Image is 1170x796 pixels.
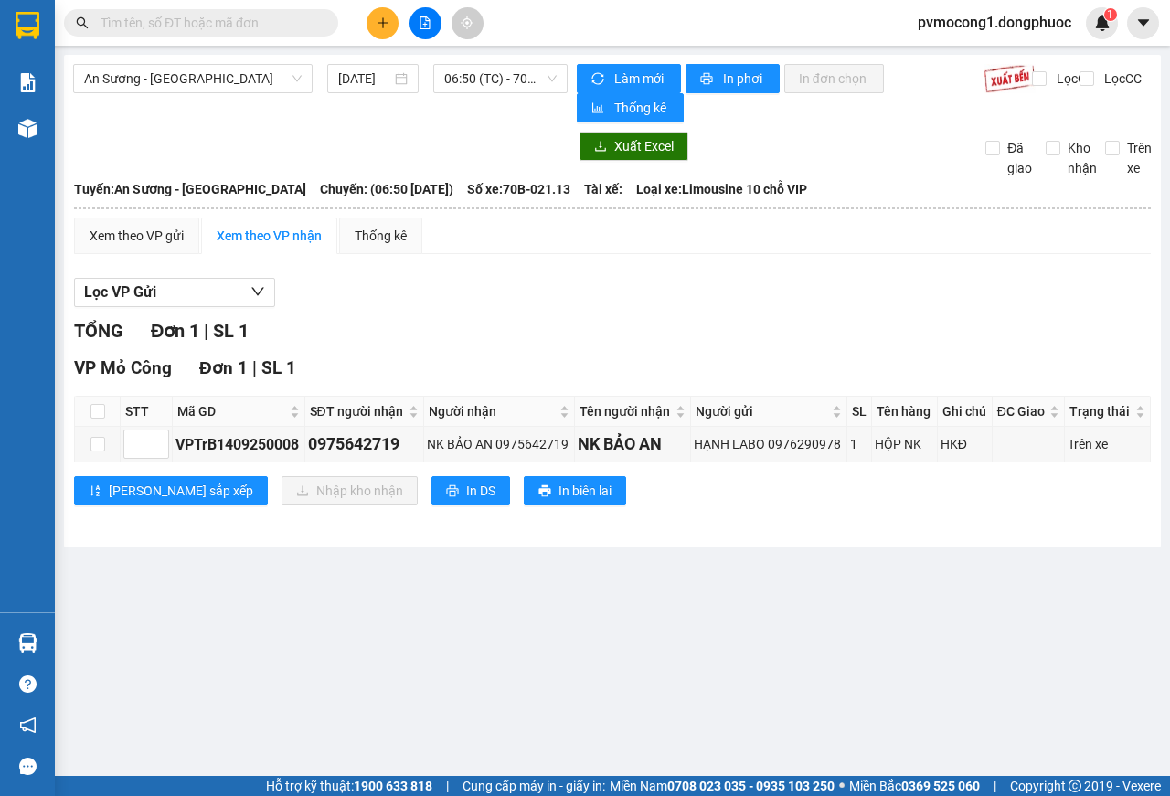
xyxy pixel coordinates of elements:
span: Kho nhận [1060,138,1104,178]
span: Trạng thái [1069,401,1132,421]
span: sync [591,72,607,87]
span: search [76,16,89,29]
div: HẠNH LABO 0976290978 [694,434,844,454]
span: Người gửi [696,401,828,421]
span: | [994,776,996,796]
span: In DS [466,481,495,501]
span: Lọc VP Gửi [84,281,156,303]
span: notification [19,716,37,734]
span: [PERSON_NAME] sắp xếp [109,481,253,501]
span: printer [538,484,551,499]
div: VPTrB1409250008 [175,433,302,456]
button: syncLàm mới [577,64,681,93]
span: Loại xe: Limousine 10 chỗ VIP [636,179,807,199]
b: Tuyến: An Sương - [GEOGRAPHIC_DATA] [74,182,306,196]
span: SĐT người nhận [310,401,405,421]
th: STT [121,397,173,427]
span: Trên xe [1120,138,1159,178]
span: download [594,140,607,154]
span: copyright [1069,780,1081,792]
span: caret-down [1135,15,1152,31]
span: file-add [419,16,431,29]
span: Đơn 1 [151,320,199,342]
td: NK BẢO AN [575,427,691,462]
span: SL 1 [261,357,296,378]
span: Đã giao [1000,138,1039,178]
span: Xuất Excel [614,136,674,156]
div: NK BẢO AN 0975642719 [427,434,571,454]
img: icon-new-feature [1094,15,1111,31]
span: Hỗ trợ kỹ thuật: [266,776,432,796]
button: file-add [409,7,441,39]
button: printerIn DS [431,476,510,505]
span: Chuyến: (06:50 [DATE]) [320,179,453,199]
div: NK BẢO AN [578,431,687,457]
span: Mã GD [177,401,286,421]
th: SL [847,397,872,427]
span: SL 1 [213,320,249,342]
span: Miền Nam [610,776,835,796]
th: Tên hàng [872,397,937,427]
span: Số xe: 70B-021.13 [467,179,570,199]
span: Đơn 1 [199,357,248,378]
span: An Sương - Tân Biên [84,65,302,92]
span: sort-ascending [89,484,101,499]
span: Người nhận [429,401,556,421]
span: ⚪️ [839,782,845,790]
button: printerIn biên lai [524,476,626,505]
span: down [250,284,265,299]
img: 9k= [984,64,1036,93]
span: Lọc CC [1097,69,1144,89]
span: message [19,758,37,775]
sup: 1 [1104,8,1117,21]
span: 06:50 (TC) - 70B-021.13 [444,65,556,92]
div: HỘP NK [875,434,933,454]
img: warehouse-icon [18,119,37,138]
button: bar-chartThống kê [577,93,684,122]
th: Ghi chú [938,397,993,427]
button: sort-ascending[PERSON_NAME] sắp xếp [74,476,268,505]
span: Thống kê [614,98,669,118]
span: | [204,320,208,342]
input: Tìm tên, số ĐT hoặc mã đơn [101,13,316,33]
span: Cung cấp máy in - giấy in: [463,776,605,796]
span: bar-chart [591,101,607,116]
div: Thống kê [355,226,407,246]
button: printerIn phơi [686,64,780,93]
strong: 0708 023 035 - 0935 103 250 [667,779,835,793]
span: TỔNG [74,320,123,342]
span: Tài xế: [584,179,622,199]
span: VP Mỏ Công [74,357,172,378]
span: | [252,357,257,378]
button: caret-down [1127,7,1159,39]
span: printer [700,72,716,87]
span: plus [377,16,389,29]
img: logo-vxr [16,12,39,39]
button: downloadXuất Excel [580,132,688,161]
strong: 0369 525 060 [901,779,980,793]
input: 14/09/2025 [338,69,391,89]
div: Trên xe [1068,434,1147,454]
button: downloadNhập kho nhận [282,476,418,505]
img: solution-icon [18,73,37,92]
span: In phơi [723,69,765,89]
strong: 1900 633 818 [354,779,432,793]
span: ĐC Giao [997,401,1047,421]
span: question-circle [19,675,37,693]
button: In đơn chọn [784,64,884,93]
span: 1 [1107,8,1113,21]
span: Tên người nhận [580,401,672,421]
td: VPTrB1409250008 [173,427,305,462]
div: 0975642719 [308,431,420,457]
div: HKĐ [941,434,989,454]
span: printer [446,484,459,499]
span: | [446,776,449,796]
div: Xem theo VP nhận [217,226,322,246]
button: aim [452,7,484,39]
img: warehouse-icon [18,633,37,653]
span: Làm mới [614,69,666,89]
span: pvmocong1.dongphuoc [903,11,1086,34]
span: Lọc CR [1049,69,1097,89]
span: In biên lai [558,481,612,501]
span: aim [461,16,473,29]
